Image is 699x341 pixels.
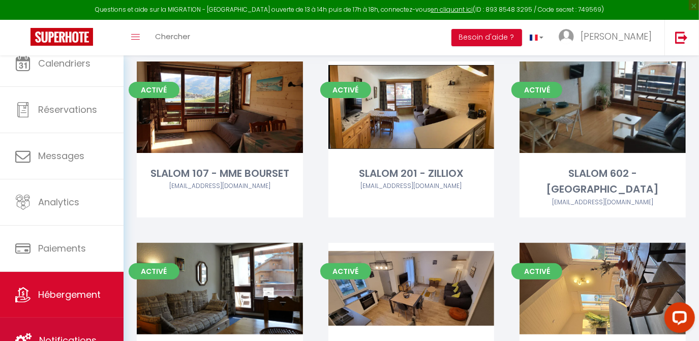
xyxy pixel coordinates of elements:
a: Editer [189,278,250,299]
div: Airbnb [137,181,303,191]
div: SLALOM 602 - [GEOGRAPHIC_DATA] [520,166,686,198]
span: Activé [320,263,371,280]
div: SLALOM 107 - MME BOURSET [137,166,303,181]
div: Airbnb [328,181,495,191]
span: Hébergement [38,288,101,301]
a: Editer [189,97,250,117]
img: ... [559,29,574,44]
a: Editer [381,97,442,117]
span: Réservations [38,103,97,116]
a: ... [PERSON_NAME] [551,20,664,55]
span: [PERSON_NAME] [581,30,652,43]
span: Paiements [38,242,86,255]
a: Editer [381,278,442,299]
span: Messages [38,149,84,162]
a: Chercher [147,20,198,55]
a: Editer [572,278,633,299]
span: Analytics [38,196,79,208]
button: Besoin d'aide ? [451,29,522,46]
img: Super Booking [31,28,93,46]
span: Chercher [155,31,190,42]
a: en cliquant ici [431,5,473,14]
img: logout [675,31,688,44]
span: Calendriers [38,57,90,70]
span: Activé [129,263,179,280]
span: Activé [511,82,562,98]
iframe: LiveChat chat widget [656,298,699,341]
div: SLALOM 201 - ZILLIOX [328,166,495,181]
span: Activé [320,82,371,98]
span: Activé [511,263,562,280]
a: Editer [572,97,633,117]
div: Airbnb [520,198,686,207]
span: Activé [129,82,179,98]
